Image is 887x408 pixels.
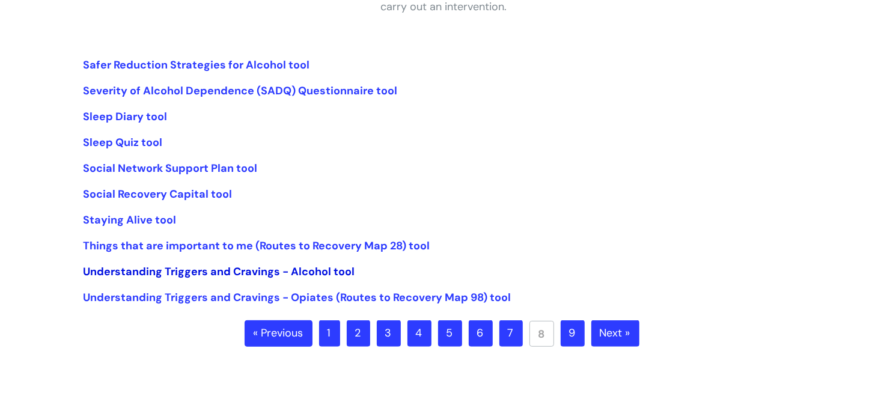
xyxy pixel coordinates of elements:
[245,320,312,347] a: « Previous
[83,213,176,227] a: Staying Alive tool
[438,320,462,347] a: 5
[83,109,167,124] a: Sleep Diary tool
[83,239,430,253] a: Things that are important to me (Routes to Recovery Map 28) tool
[561,320,585,347] a: 9
[83,84,397,98] a: Severity of Alcohol Dependence (SADQ) Questionnaire tool
[499,320,523,347] a: 7
[469,320,493,347] a: 6
[83,290,511,305] a: Understanding Triggers and Cravings - Opiates (Routes to Recovery Map 98) tool
[529,321,554,347] a: 8
[377,320,401,347] a: 3
[83,161,257,175] a: Social Network Support Plan tool
[83,135,162,150] a: Sleep Quiz tool
[591,320,639,347] a: Next »
[83,187,232,201] a: Social Recovery Capital tool
[407,320,431,347] a: 4
[83,58,309,72] a: Safer Reduction Strategies for Alcohol tool
[83,264,355,279] a: Understanding Triggers and Cravings - Alcohol tool
[347,320,370,347] a: 2
[319,320,340,347] a: 1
